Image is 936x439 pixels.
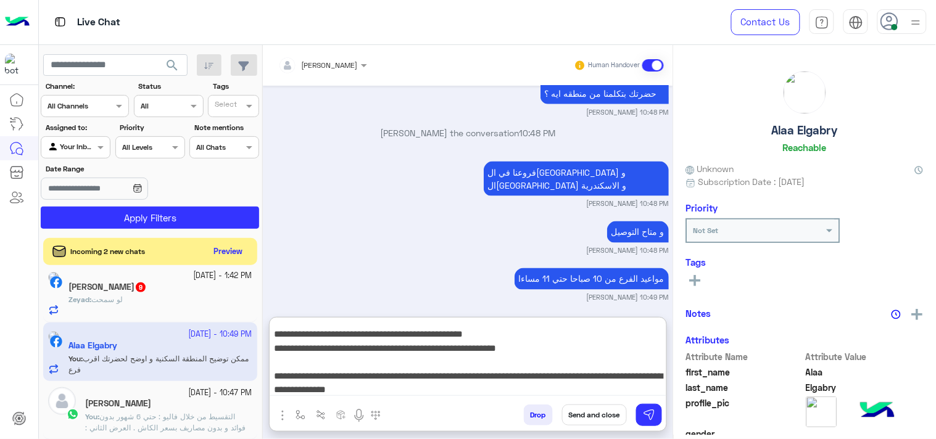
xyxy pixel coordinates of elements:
button: Trigger scenario [311,404,331,425]
h6: Attributes [686,334,730,345]
img: 1403182699927242 [5,54,27,76]
p: 21/9/2025, 10:48 PM [484,162,669,196]
h6: Priority [686,202,718,213]
img: tab [815,15,829,30]
p: 21/9/2025, 10:48 PM [607,221,669,243]
small: Human Handover [588,60,640,70]
a: Contact Us [731,9,800,35]
span: Zeyad [68,295,89,304]
span: Subscription Date : [DATE] [698,175,805,188]
label: Date Range [46,163,184,174]
img: send message [643,409,655,421]
span: You [85,412,97,421]
label: Channel: [46,81,128,92]
a: tab [810,9,834,35]
small: [PERSON_NAME] 10:48 PM [587,246,669,256]
span: Alaa [806,366,924,379]
button: create order [331,404,352,425]
img: Logo [5,9,30,35]
img: create order [336,410,346,420]
img: Trigger scenario [316,410,326,420]
img: send attachment [275,408,290,423]
span: 10:48 PM [520,128,556,138]
img: Facebook [50,276,62,289]
img: profile [908,15,924,30]
img: select flow [296,410,305,420]
label: Tags [213,81,258,92]
button: Send and close [562,404,627,425]
h5: Alaa Elgabry [772,123,838,137]
img: WhatsApp [67,408,79,421]
h5: Zeyad Elalakmy [68,282,147,292]
img: make a call [371,411,381,421]
img: defaultAdmin.png [48,387,76,415]
h6: Notes [686,308,711,319]
span: لو سمحت [91,295,123,304]
small: [PERSON_NAME] 10:48 PM [587,199,669,209]
h6: Reachable [783,142,827,153]
span: Incoming 2 new chats [71,246,146,257]
h5: Mohamed Khairy [85,398,151,409]
small: [DATE] - 1:42 PM [194,270,252,282]
img: tab [52,14,68,30]
img: notes [892,310,901,319]
img: add [912,309,923,320]
span: last_name [686,381,804,394]
img: hulul-logo.png [856,390,899,433]
div: Select [213,99,237,113]
span: Attribute Value [806,350,924,363]
small: [DATE] - 10:47 PM [189,387,252,399]
h6: Tags [686,256,924,268]
img: send voice note [352,408,367,423]
p: [PERSON_NAME] the conversation [268,126,669,139]
p: Live Chat [77,14,120,31]
label: Priority [120,122,183,133]
span: 9 [136,282,146,292]
b: : [68,295,91,304]
span: first_name [686,366,804,379]
p: 21/9/2025, 10:49 PM [515,268,669,290]
button: Apply Filters [41,207,259,229]
img: picture [784,72,826,113]
span: [PERSON_NAME] [302,60,358,70]
span: search [165,58,180,73]
img: tab [849,15,863,30]
small: [PERSON_NAME] 10:48 PM [587,107,669,117]
button: select flow [291,404,311,425]
button: search [157,54,188,81]
label: Note mentions [194,122,258,133]
img: picture [48,272,59,283]
label: Assigned to: [46,122,109,133]
span: Elgabry [806,381,924,394]
b: : [85,412,99,421]
button: Preview [209,243,248,261]
button: Drop [524,404,553,425]
span: Attribute Name [686,350,804,363]
img: picture [806,396,837,427]
b: Not Set [694,226,719,235]
label: Status [138,81,202,92]
span: Unknown [686,162,734,175]
span: profile_pic [686,396,804,425]
small: [PERSON_NAME] 10:49 PM [587,293,669,303]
